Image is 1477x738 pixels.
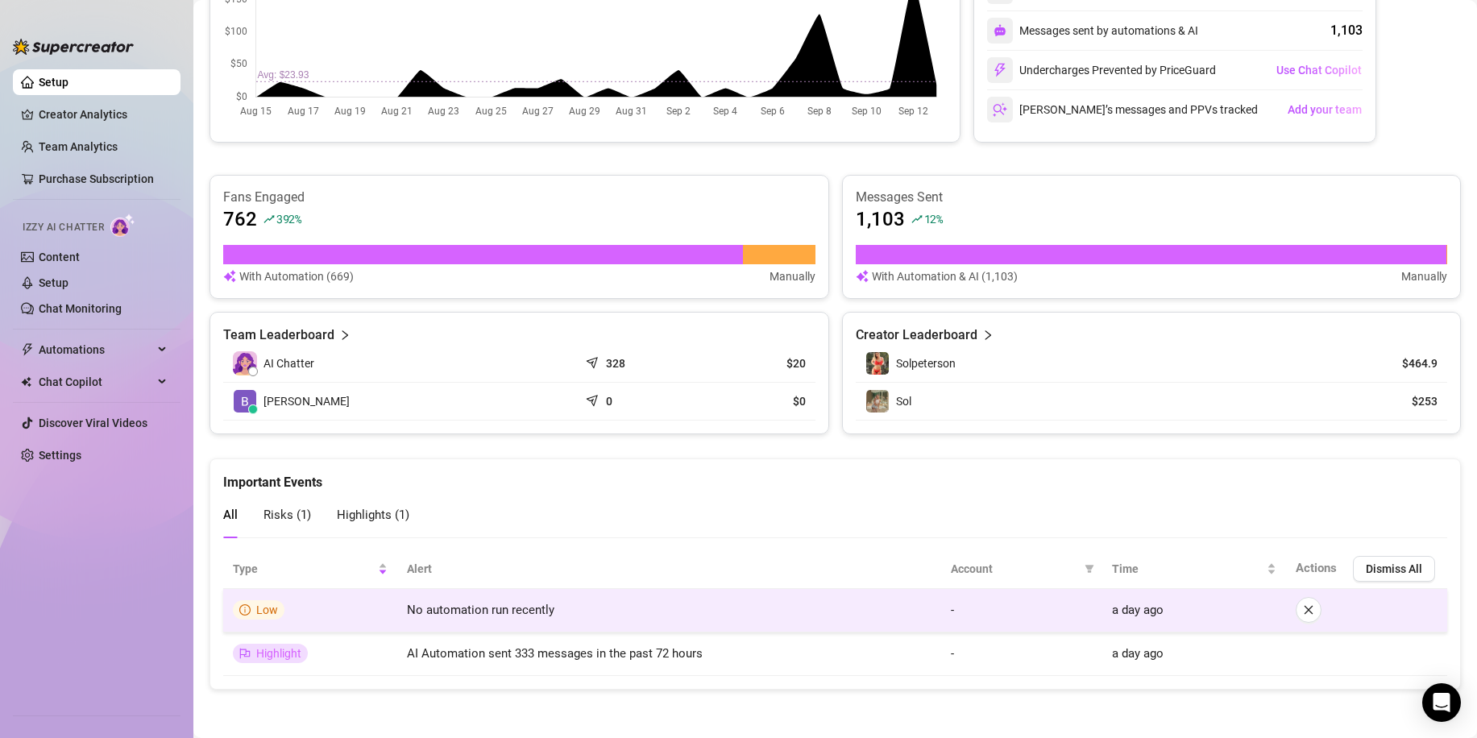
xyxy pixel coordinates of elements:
[866,390,889,413] img: Sol
[866,352,889,375] img: Solpeterson
[707,355,806,371] article: $20
[924,211,943,226] span: 12 %
[707,393,806,409] article: $0
[39,449,81,462] a: Settings
[263,214,275,225] span: rise
[39,369,153,395] span: Chat Copilot
[223,189,815,206] article: Fans Engaged
[1401,267,1447,285] article: Manually
[337,508,409,522] span: Highlights ( 1 )
[1296,561,1337,575] span: Actions
[256,647,301,660] span: Highlight
[223,206,257,232] article: 762
[1276,57,1363,83] button: Use Chat Copilot
[951,603,954,617] span: -
[39,417,147,429] a: Discover Viral Videos
[1112,603,1164,617] span: a day ago
[1081,557,1097,581] span: filter
[234,390,256,413] img: Billy Makaliste…
[1364,355,1438,371] article: $464.9
[1085,564,1094,574] span: filter
[951,646,954,661] span: -
[39,337,153,363] span: Automations
[239,648,251,659] span: flag
[233,351,257,375] img: izzy-ai-chatter-avatar-DDCN_rTZ.svg
[239,267,354,285] article: With Automation (669)
[13,39,134,55] img: logo-BBDzfeDw.svg
[39,102,168,127] a: Creator Analytics
[856,267,869,285] img: svg%3e
[987,57,1216,83] div: Undercharges Prevented by PriceGuard
[770,267,815,285] article: Manually
[896,357,956,370] span: Solpeterson
[23,220,104,235] span: Izzy AI Chatter
[1303,604,1314,616] span: close
[993,102,1007,117] img: svg%3e
[982,325,994,345] span: right
[1330,21,1363,40] div: 1,103
[1102,549,1286,589] th: Time
[1112,560,1263,578] span: Time
[39,302,122,315] a: Chat Monitoring
[586,353,602,369] span: send
[223,549,397,589] th: Type
[872,267,1018,285] article: With Automation & AI (1,103)
[21,376,31,388] img: Chat Copilot
[256,603,278,616] span: Low
[586,391,602,407] span: send
[223,508,238,522] span: All
[39,140,118,153] a: Team Analytics
[1366,562,1422,575] span: Dismiss All
[951,560,1078,578] span: Account
[1353,556,1435,582] button: Dismiss All
[994,24,1006,37] img: svg%3e
[233,560,375,578] span: Type
[263,354,314,372] span: AI Chatter
[606,393,612,409] article: 0
[987,18,1198,44] div: Messages sent by automations & AI
[1287,97,1363,122] button: Add your team
[263,508,311,522] span: Risks ( 1 )
[1422,683,1461,722] div: Open Intercom Messenger
[110,214,135,237] img: AI Chatter
[993,63,1007,77] img: svg%3e
[239,604,251,616] span: info-circle
[1112,646,1164,661] span: a day ago
[856,325,977,345] article: Creator Leaderboard
[263,392,350,410] span: [PERSON_NAME]
[223,267,236,285] img: svg%3e
[223,325,334,345] article: Team Leaderboard
[856,189,1448,206] article: Messages Sent
[407,646,703,661] span: AI Automation sent 333 messages in the past 72 hours
[397,549,941,589] th: Alert
[21,343,34,356] span: thunderbolt
[896,395,911,408] span: Sol
[223,459,1447,492] div: Important Events
[39,276,68,289] a: Setup
[339,325,351,345] span: right
[407,603,554,617] span: No automation run recently
[276,211,301,226] span: 392 %
[1364,393,1438,409] article: $253
[39,166,168,192] a: Purchase Subscription
[1288,103,1362,116] span: Add your team
[606,355,625,371] article: 328
[987,97,1258,122] div: [PERSON_NAME]’s messages and PPVs tracked
[856,206,905,232] article: 1,103
[39,251,80,263] a: Content
[911,214,923,225] span: rise
[39,76,68,89] a: Setup
[1276,64,1362,77] span: Use Chat Copilot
